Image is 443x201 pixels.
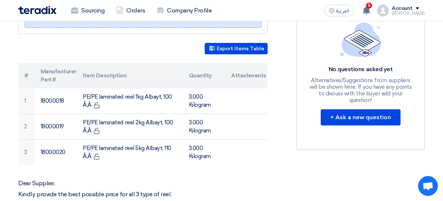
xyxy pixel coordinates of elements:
[18,63,35,88] th: #
[18,88,35,114] td: 1
[225,63,268,88] th: Attachments
[77,114,183,139] td: PE/PE laminated reel 2kg Albayt, 100 Ã‚Â
[77,63,183,88] th: Item Description
[18,191,268,198] p: Kindly, provide the best possible price for all 3 type of reel.
[321,109,401,125] button: + Ask a new question
[377,5,389,17] img: profile_test.png
[65,3,110,19] a: Sourcing
[35,139,77,165] td: 18000020
[18,139,35,165] td: 3
[18,114,35,139] td: 2
[35,63,77,88] th: Manufacturer Part #
[366,3,372,8] span: 5
[110,3,151,19] a: Orders
[35,88,77,114] td: 18000018
[307,66,414,73] div: No questions asked yet
[205,43,268,54] button: Export Items Table
[418,176,438,196] div: Open chat
[183,63,226,88] th: Quantity
[77,139,183,165] td: PE/PE laminated reel 5kg Albayt, 110 Ã‚Â
[183,88,226,114] td: 3,000 Kilogram
[392,11,425,15] div: [PERSON_NAME]
[18,180,268,187] p: Dear Supplier,
[324,5,354,17] button: العربية
[392,6,413,12] div: Account
[183,114,226,139] td: 3,000 Kilogram
[336,8,349,14] span: العربية
[183,139,226,165] td: 3,000 Kilogram
[307,77,414,103] div: Alternatives/Suggestions from suppliers will be shown here, If you have any points to discuss wit...
[77,88,183,114] td: PE/PE laminated reel 1kg Albayt, 100 Ã‚Â
[35,114,77,139] td: 18000019
[340,22,381,57] img: empty_state_list.svg
[18,6,56,14] img: Teradix logo
[151,3,217,19] a: Company Profile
